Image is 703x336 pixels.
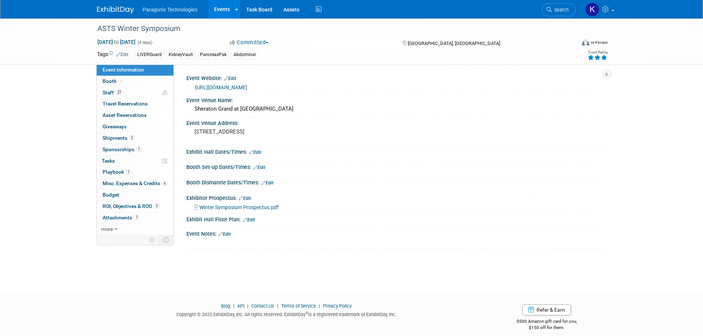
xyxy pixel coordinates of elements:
[97,39,136,45] span: [DATE] [DATE]
[317,303,322,309] span: |
[186,146,606,156] div: Exhibit Hall Dates/Times:
[97,190,173,201] a: Budget
[590,40,608,45] div: In-Person
[97,98,173,110] a: Travel Reservations
[103,180,168,186] span: Misc. Expenses & Credits
[103,203,159,209] span: ROI, Objectives & ROO
[186,73,606,82] div: Event Website:
[103,124,127,129] span: Giveaways
[103,112,147,118] span: Asset Reservations
[134,215,139,220] span: 7
[102,158,115,164] span: Tasks
[97,156,173,167] a: Tasks
[186,162,606,171] div: Booth Set-up Dates/Times:
[194,128,353,135] pre: [STREET_ADDRESS]
[522,304,571,315] a: Refer & Earn
[162,181,168,186] span: 6
[186,193,606,202] div: Exhibitor Prospectus:
[97,76,173,87] a: Booth
[585,3,599,17] img: Kaitlyn Labbe
[103,90,123,96] span: Staff
[239,196,251,201] a: Edit
[103,67,144,73] span: Event Information
[103,146,142,152] span: Sponsorships
[532,38,608,49] div: Event Format
[198,51,229,59] div: PancreasPak
[97,121,173,132] a: Giveaways
[143,7,197,13] span: Paragonix Technologies
[97,51,128,59] td: Tags
[97,87,173,98] a: Staff27
[227,39,271,46] button: Committed
[97,65,173,76] a: Event Information
[103,78,125,84] span: Booth
[97,201,173,212] a: ROI, Objectives & ROO3
[97,212,173,224] a: Attachments7
[218,232,231,237] a: Edit
[408,41,500,46] span: [GEOGRAPHIC_DATA], [GEOGRAPHIC_DATA]
[135,51,164,59] div: LIVERGuard
[237,303,244,309] a: API
[103,135,135,141] span: Shipments
[221,303,230,309] a: Blog
[261,180,273,186] a: Edit
[186,177,606,187] div: Booth Dismantle Dates/Times:
[199,204,279,210] span: Winter Symposium Prospectus.pdf
[97,224,173,235] a: more
[186,228,606,238] div: Event Notes:
[137,40,152,45] span: (4 days)
[126,169,131,175] span: 1
[101,226,113,232] span: more
[194,204,279,210] a: Winter Symposium Prospectus.pdf
[97,309,476,318] div: Copyright © 2025 ExhibitDay, Inc. All rights reserved. ExhibitDay is a registered trademark of Ex...
[224,76,236,81] a: Edit
[552,7,569,13] span: Search
[97,144,173,155] a: Sponsorships1
[103,169,131,175] span: Playbook
[186,214,606,224] div: Exhibit Hall Floor Plan:
[542,3,576,16] a: Search
[154,203,159,209] span: 3
[251,303,274,309] a: Contact Us
[186,118,606,127] div: Event Venue Address:
[103,192,119,198] span: Budget
[97,133,173,144] a: Shipments2
[245,303,250,309] span: |
[162,90,168,96] span: Potential Scheduling Conflict -- at least one attendee is tagged in another overlapping event.
[116,90,123,95] span: 27
[166,51,195,59] div: KidneyVault
[243,217,255,222] a: Edit
[323,303,352,309] a: Privacy Policy
[97,167,173,178] a: Playbook1
[231,303,236,309] span: |
[103,101,148,107] span: Travel Reservations
[582,39,589,45] img: Format-Inperson.png
[195,84,247,90] a: [URL][DOMAIN_NAME]
[113,39,120,45] span: to
[97,110,173,121] a: Asset Reservations
[231,51,258,59] div: Abdominal
[275,303,280,309] span: |
[95,22,565,35] div: ASTS Winter Symposium
[487,325,606,331] div: $150 off for them.
[97,6,134,14] img: ExhibitDay
[136,146,142,152] span: 1
[487,314,606,330] div: $500 Amazon gift card for you,
[103,215,139,221] span: Attachments
[158,235,173,245] td: Toggle Event Tabs
[129,135,135,141] span: 2
[186,95,606,104] div: Event Venue Name:
[253,165,265,170] a: Edit
[281,303,316,309] a: Terms of Service
[587,51,607,54] div: Event Rating
[97,178,173,189] a: Misc. Expenses & Credits6
[120,79,124,83] i: Booth reservation complete
[249,150,261,155] a: Edit
[146,235,159,245] td: Personalize Event Tab Strip
[116,52,128,57] a: Edit
[306,311,308,315] sup: ®
[192,103,601,115] div: Sheraton Grand at [GEOGRAPHIC_DATA]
